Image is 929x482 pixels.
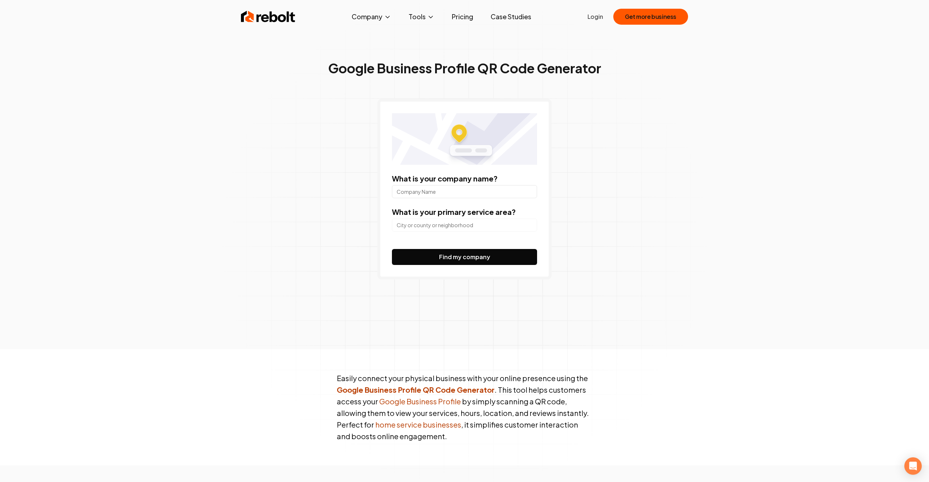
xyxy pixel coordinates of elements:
a: Case Studies [485,9,537,24]
a: Login [588,12,603,21]
img: Rebolt Logo [241,9,295,24]
input: Company Name [392,185,537,198]
button: Get more business [613,9,688,25]
a: home service businesses [375,420,461,429]
label: What is your company name? [392,174,498,183]
a: Google Business Profile [379,397,461,406]
h1: Google Business Profile QR Code Generator [328,61,601,75]
input: City or county or neighborhood [392,218,537,232]
label: What is your primary service area? [392,207,516,216]
div: Open Intercom Messenger [904,457,922,475]
button: Find my company [392,249,537,265]
button: Company [346,9,397,24]
button: Tools [403,9,440,24]
a: Google Business Profile QR Code Generator [337,385,495,394]
img: Location map [392,113,537,165]
p: Easily connect your physical business with your online presence using the . This tool helps custo... [337,372,592,442]
a: Pricing [446,9,479,24]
